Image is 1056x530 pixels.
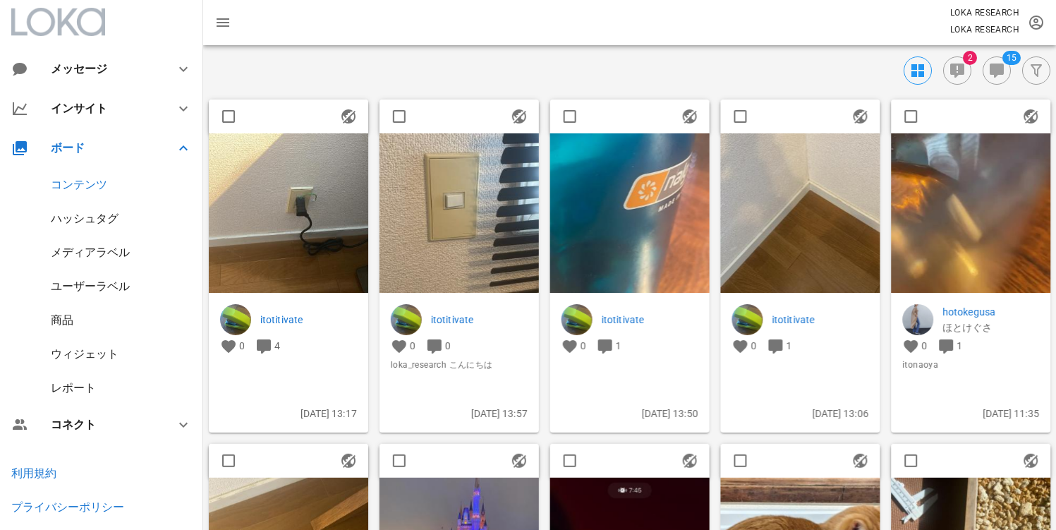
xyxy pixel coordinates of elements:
p: LOKA RESEARCH [950,23,1019,37]
a: 利用規約 [11,466,56,480]
div: メッセージ [51,62,152,76]
a: hotokegusa [942,304,1039,320]
img: 1470190508418864_17908973757170664_231730899522765862_n.jpg [209,133,368,293]
a: ユーザーラベル [51,279,130,293]
div: コネクト [51,418,158,431]
img: 1432666469381389_522264734148733_5604741560536140611_n.jpg [380,133,539,293]
span: itonaoya [902,358,1039,372]
img: hotokegusa [902,304,933,335]
a: コンテンツ [51,178,107,191]
a: itotitivate [602,312,698,327]
span: 1 [957,340,963,351]
span: 0 [445,340,451,351]
img: itotitivate [220,304,251,335]
span: 0 [751,340,757,351]
img: itotitivate [732,304,763,335]
a: 商品 [51,313,73,327]
a: itotitivate [431,312,528,327]
span: バッジ [1002,51,1021,65]
span: 0 [581,340,586,351]
p: [DATE] 11:35 [902,406,1039,421]
p: [DATE] 13:17 [220,406,357,421]
span: バッジ [963,51,977,65]
img: itotitivate [391,304,422,335]
img: 1432681469311621_494688162969632_5604638784832568328_n.jpg [550,133,710,293]
a: プライバシーポリシー [11,500,124,514]
a: ウィジェット [51,347,119,361]
p: LOKA RESEARCH [950,6,1019,20]
p: [DATE] 13:06 [732,406,868,421]
span: 1 [787,340,792,351]
a: itotitivate [260,312,357,327]
div: インサイト [51,102,158,115]
div: ボード [51,141,158,155]
span: 0 [410,340,415,351]
img: itotitivate [562,304,593,335]
a: メディアラベル [51,246,130,259]
img: 1426202AQPTrYEJ5TOO99Y_nEerWV3WJr5BEFDBHazbGUVxNy1CXv6aRIaY5clrZqrVjfOmTvZQEoloHfw2_o-nzmB2B5m-.jpg [891,133,1050,293]
span: 1 [616,340,621,351]
p: ほとけぐさ [942,320,1039,335]
a: itotitivate [772,312,868,327]
span: 0 [239,340,245,351]
p: [DATE] 13:50 [562,406,698,421]
span: 0 [921,340,927,351]
a: レポート [51,381,96,395]
p: [DATE] 13:57 [391,406,528,421]
a: ハッシュタグ [51,212,119,225]
img: 1432708469390712_1797290254009142_1340783768138872327_n.jpg [720,133,880,293]
span: 4 [274,340,280,351]
span: loka_research こんにちは [391,358,528,372]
